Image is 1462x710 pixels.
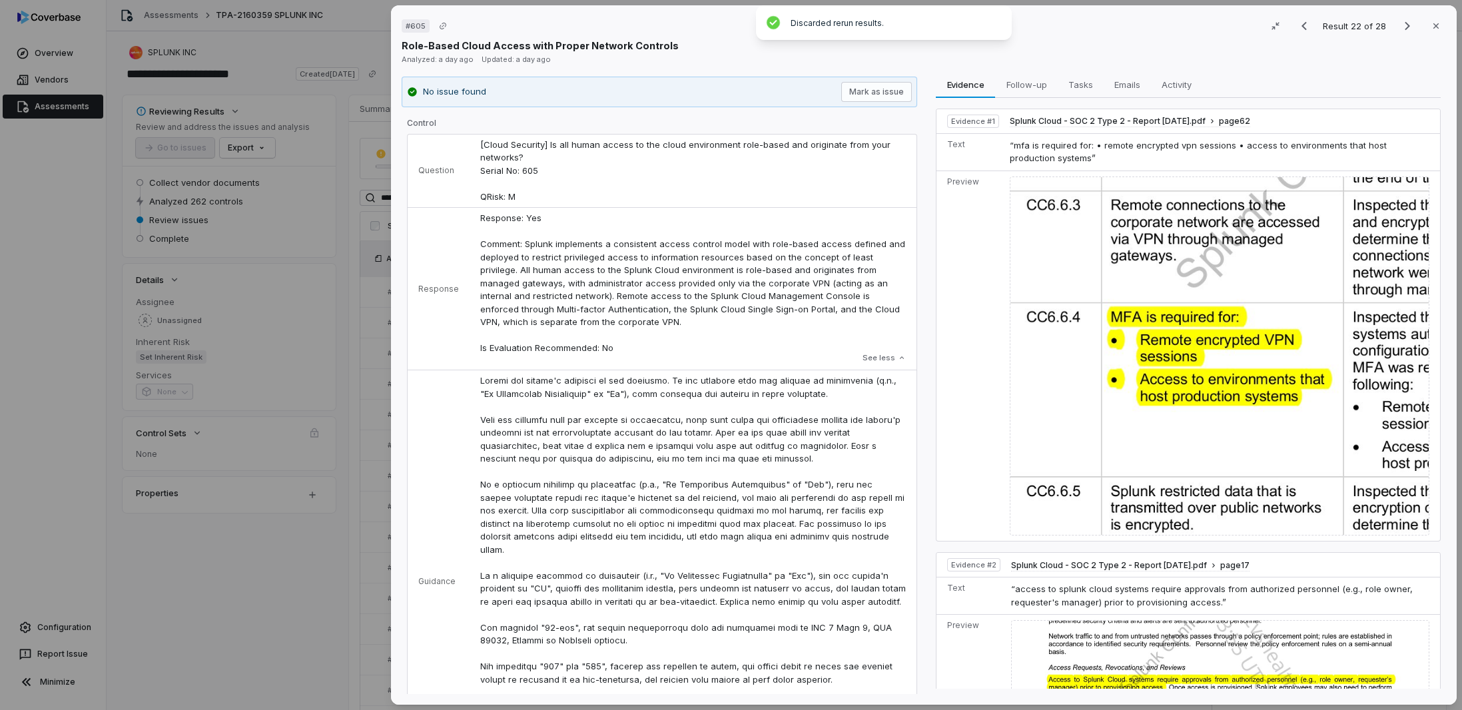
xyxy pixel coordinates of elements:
[1063,76,1098,93] span: Tasks
[1010,177,1429,536] img: 7d6254783d6c432f95daaea3964dd655_original.jpg_w1200.jpg
[482,55,551,64] span: Updated: a day ago
[1220,560,1250,571] span: page 17
[859,346,910,370] button: See less
[791,18,884,28] span: Discarded rerun results.
[1156,76,1197,93] span: Activity
[1011,583,1413,607] span: “access to splunk cloud systems require approvals from authorized personnel (e.g., role owner, re...
[936,171,1004,541] td: Preview
[406,21,426,31] span: # 605
[418,165,459,176] p: Question
[936,577,1006,615] td: Text
[1394,18,1421,34] button: Next result
[1291,18,1317,34] button: Previous result
[1010,116,1206,127] span: Splunk Cloud - SOC 2 Type 2 - Report [DATE].pdf
[431,14,455,38] button: Copy link
[936,133,1004,171] td: Text
[407,118,917,134] p: Control
[1010,116,1250,127] button: Splunk Cloud - SOC 2 Type 2 - Report [DATE].pdfpage62
[480,139,893,202] span: [Cloud Security] Is all human access to the cloud environment role-based and originate from your ...
[402,39,679,53] p: Role-Based Cloud Access with Proper Network Controls
[1323,19,1389,33] p: Result 22 of 28
[1011,560,1207,571] span: Splunk Cloud - SOC 2 Type 2 - Report [DATE].pdf
[418,576,459,587] p: Guidance
[951,559,996,570] span: Evidence # 2
[418,284,459,294] p: Response
[942,76,990,93] span: Evidence
[1010,140,1387,164] span: “mfa is required for: • remote encrypted vpn sessions • access to environments that host producti...
[951,116,995,127] span: Evidence # 1
[423,85,486,99] p: No issue found
[1011,560,1250,571] button: Splunk Cloud - SOC 2 Type 2 - Report [DATE].pdfpage17
[1109,76,1146,93] span: Emails
[1219,116,1250,127] span: page 62
[402,55,474,64] span: Analyzed: a day ago
[1001,76,1052,93] span: Follow-up
[480,212,906,355] p: Response: Yes Comment: Splunk implements a consistent access control model with role-based access...
[841,82,912,102] button: Mark as issue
